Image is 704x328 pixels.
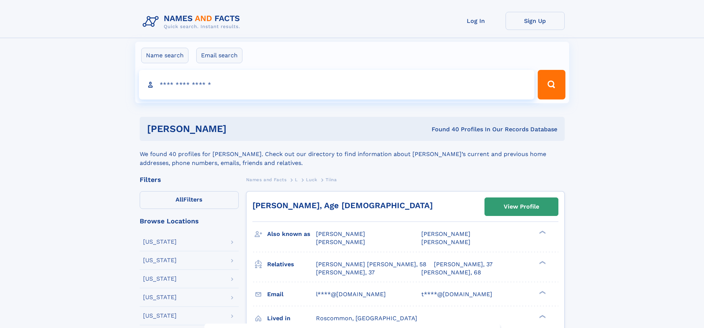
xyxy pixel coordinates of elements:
[537,230,546,235] div: ❯
[537,260,546,265] div: ❯
[421,268,481,277] a: [PERSON_NAME], 68
[316,230,365,237] span: [PERSON_NAME]
[295,177,298,182] span: L
[295,175,298,184] a: L
[267,258,316,271] h3: Relatives
[147,124,329,133] h1: [PERSON_NAME]
[537,290,546,295] div: ❯
[434,260,493,268] a: [PERSON_NAME], 37
[329,125,557,133] div: Found 40 Profiles In Our Records Database
[316,315,417,322] span: Roscommon, [GEOGRAPHIC_DATA]
[306,177,317,182] span: Luck
[267,228,316,240] h3: Also known as
[143,257,177,263] div: [US_STATE]
[306,175,317,184] a: Luck
[537,314,546,319] div: ❯
[143,294,177,300] div: [US_STATE]
[139,70,535,99] input: search input
[267,312,316,325] h3: Lived in
[140,12,246,32] img: Logo Names and Facts
[140,176,239,183] div: Filters
[140,218,239,224] div: Browse Locations
[326,177,337,182] span: Tiina
[141,48,188,63] label: Name search
[538,70,565,99] button: Search Button
[316,268,375,277] a: [PERSON_NAME], 37
[316,260,426,268] a: [PERSON_NAME] [PERSON_NAME], 58
[140,191,239,209] label: Filters
[506,12,565,30] a: Sign Up
[421,230,470,237] span: [PERSON_NAME]
[485,198,558,216] a: View Profile
[316,239,365,246] span: [PERSON_NAME]
[176,196,183,203] span: All
[252,201,433,210] a: [PERSON_NAME], Age [DEMOGRAPHIC_DATA]
[246,175,287,184] a: Names and Facts
[267,288,316,301] h3: Email
[143,276,177,282] div: [US_STATE]
[140,141,565,168] div: We found 40 profiles for [PERSON_NAME]. Check out our directory to find information about [PERSON...
[504,198,539,215] div: View Profile
[421,239,470,246] span: [PERSON_NAME]
[446,12,506,30] a: Log In
[196,48,242,63] label: Email search
[143,239,177,245] div: [US_STATE]
[143,313,177,319] div: [US_STATE]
